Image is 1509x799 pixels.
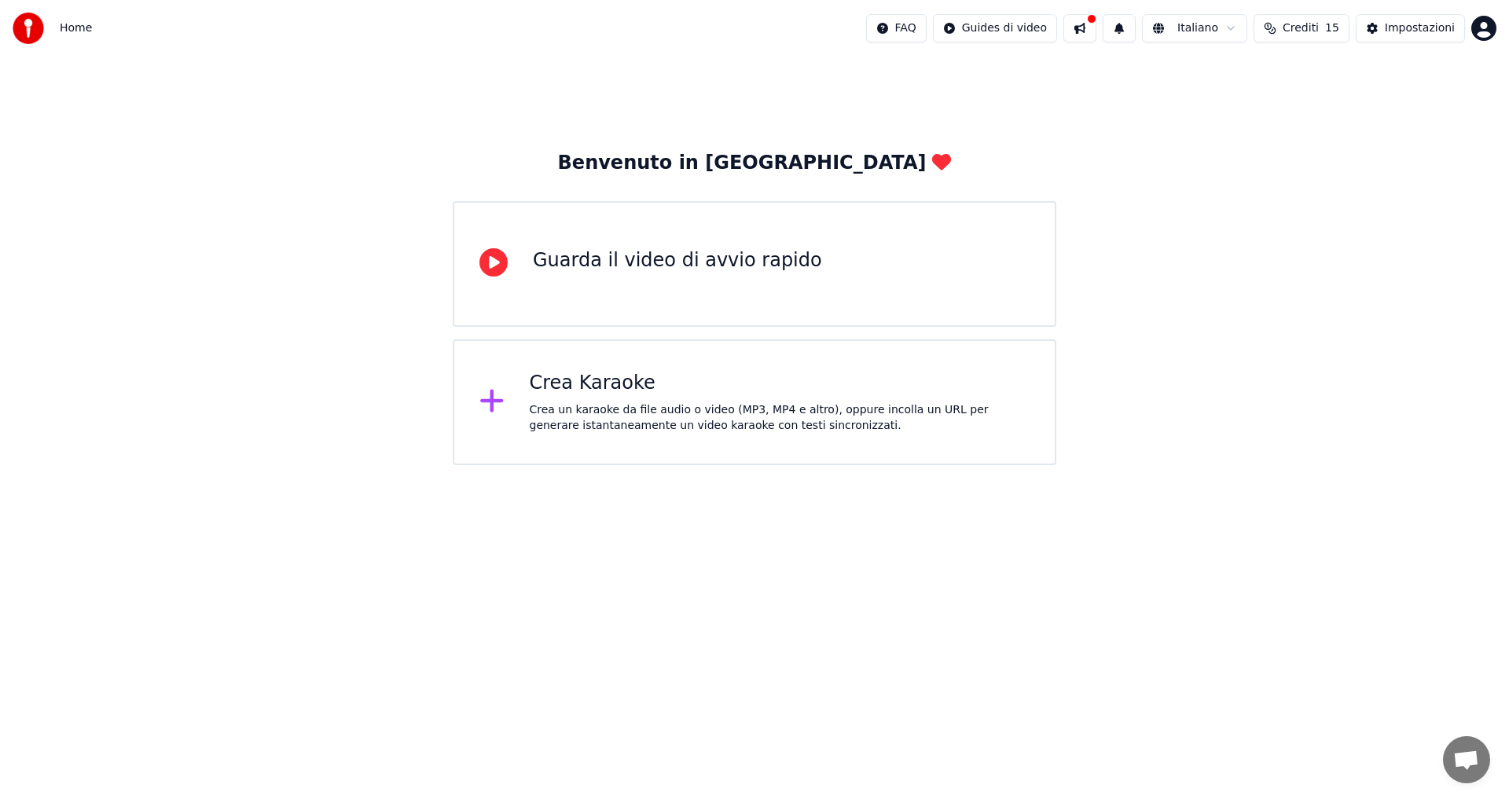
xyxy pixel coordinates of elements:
div: Benvenuto in [GEOGRAPHIC_DATA] [558,151,952,176]
button: Guides di video [933,14,1057,42]
button: Impostazioni [1356,14,1465,42]
div: Aprire la chat [1443,736,1490,783]
img: youka [13,13,44,44]
div: Guarda il video di avvio rapido [533,248,822,273]
button: FAQ [866,14,927,42]
div: Impostazioni [1385,20,1455,36]
div: Crea Karaoke [530,371,1030,396]
button: Crediti15 [1254,14,1349,42]
div: Crea un karaoke da file audio o video (MP3, MP4 e altro), oppure incolla un URL per generare ista... [530,402,1030,434]
span: Home [60,20,92,36]
span: Crediti [1283,20,1319,36]
span: 15 [1325,20,1339,36]
nav: breadcrumb [60,20,92,36]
